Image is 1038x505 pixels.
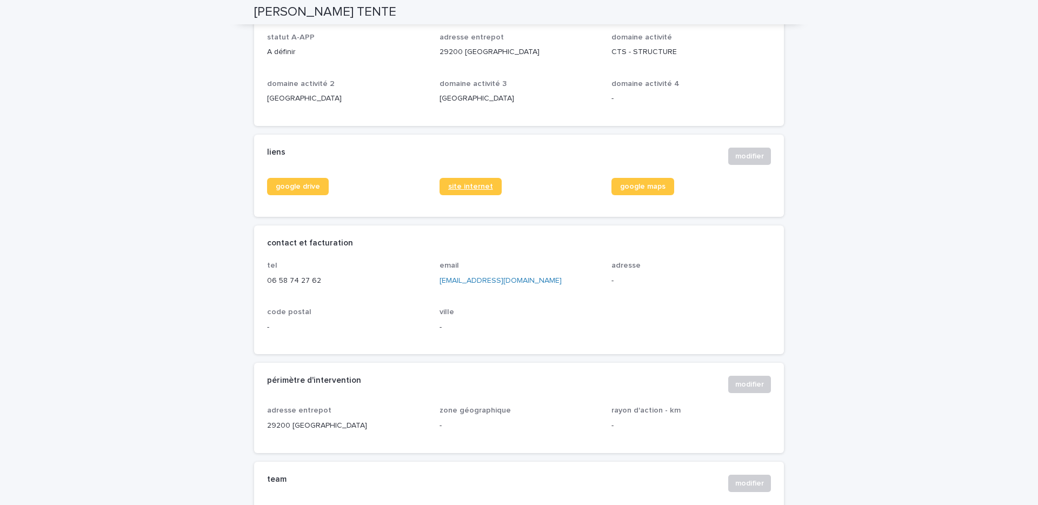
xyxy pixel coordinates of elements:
h2: périmètre d'intervention [267,376,361,386]
span: google drive [276,183,320,190]
span: domaine activité 4 [611,80,680,88]
a: google drive [267,178,329,195]
span: zone géographique [440,407,511,414]
p: - [611,275,771,287]
span: adresse [611,262,641,269]
p: A définir [267,46,427,58]
p: [GEOGRAPHIC_DATA] [267,93,427,104]
a: [EMAIL_ADDRESS][DOMAIN_NAME] [440,277,562,284]
span: google maps [620,183,666,190]
button: modifier [728,376,771,393]
span: statut A-APP [267,34,315,41]
a: site internet [440,178,502,195]
h2: contact et facturation [267,238,353,248]
span: domaine activité 3 [440,80,507,88]
span: site internet [448,183,493,190]
p: - [440,322,599,333]
a: google maps [611,178,674,195]
span: domaine activité [611,34,672,41]
p: - [611,420,771,431]
p: - [611,93,771,104]
p: [GEOGRAPHIC_DATA] [440,93,599,104]
span: adresse entrepot [267,407,331,414]
p: CTS - STRUCTURE [611,46,771,58]
span: modifier [735,151,764,162]
span: modifier [735,379,764,390]
span: email [440,262,459,269]
span: adresse entrepot [440,34,504,41]
button: modifier [728,148,771,165]
h2: [PERSON_NAME] TENTE [254,4,396,20]
h2: team [267,475,287,484]
p: - [267,322,427,333]
h2: liens [267,148,285,157]
span: ville [440,308,454,316]
button: modifier [728,475,771,492]
p: 29200 [GEOGRAPHIC_DATA] [440,46,599,58]
span: rayon d'action - km [611,407,681,414]
span: code postal [267,308,311,316]
p: 06 58 74 27 62 [267,275,427,287]
span: domaine activité 2 [267,80,335,88]
p: - [440,420,599,431]
span: tel [267,262,277,269]
span: modifier [735,478,764,489]
p: 29200 [GEOGRAPHIC_DATA] [267,420,427,431]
